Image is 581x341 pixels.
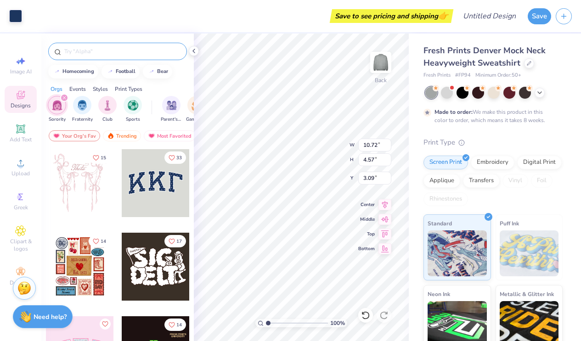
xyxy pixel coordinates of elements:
[372,53,390,72] img: Back
[126,116,140,123] span: Sports
[428,230,487,276] img: Standard
[438,10,448,21] span: 👉
[475,72,521,79] span: Minimum Order: 50 +
[164,151,186,164] button: Like
[164,319,186,331] button: Like
[98,96,117,123] button: filter button
[161,96,182,123] div: filter for Parent's Weekend
[72,116,93,123] span: Fraternity
[103,130,141,141] div: Trending
[72,96,93,123] div: filter for Fraternity
[186,96,207,123] div: filter for Game Day
[192,100,202,111] img: Game Day Image
[51,85,62,93] div: Orgs
[358,201,375,208] span: Center
[358,231,375,237] span: Top
[144,130,196,141] div: Most Favorited
[176,156,182,160] span: 33
[500,230,559,276] img: Puff Ink
[11,170,30,177] span: Upload
[423,192,468,206] div: Rhinestones
[107,69,114,74] img: trend_line.gif
[124,96,142,123] button: filter button
[455,72,471,79] span: # FP94
[186,116,207,123] span: Game Day
[428,289,450,299] span: Neon Ink
[48,96,66,123] button: filter button
[434,108,473,116] strong: Made to order:
[11,102,31,109] span: Designs
[531,174,553,188] div: Foil
[161,116,182,123] span: Parent's Weekend
[124,96,142,123] div: filter for Sports
[102,116,113,123] span: Club
[5,238,37,252] span: Clipart & logos
[101,156,106,160] span: 15
[423,174,460,188] div: Applique
[14,204,28,211] span: Greek
[423,45,546,68] span: Fresh Prints Denver Mock Neck Heavyweight Sweatshirt
[176,239,182,244] span: 17
[53,133,60,139] img: most_fav.gif
[48,65,98,78] button: homecoming
[10,68,32,75] span: Image AI
[34,313,67,321] strong: Need help?
[52,100,62,111] img: Sorority Image
[107,133,114,139] img: trending.gif
[332,9,451,23] div: Save to see pricing and shipping
[49,116,66,123] span: Sorority
[10,279,32,286] span: Decorate
[161,96,182,123] button: filter button
[148,69,155,74] img: trend_line.gif
[148,133,155,139] img: most_fav.gif
[502,174,528,188] div: Vinyl
[517,156,562,169] div: Digital Print
[101,239,106,244] span: 14
[164,235,186,247] button: Like
[10,136,32,143] span: Add Text
[500,218,519,228] span: Puff Ink
[166,100,177,111] img: Parent's Weekend Image
[62,69,94,74] div: homecoming
[423,72,451,79] span: Fresh Prints
[100,319,111,330] button: Like
[434,108,547,124] div: We make this product in this color to order, which means it takes 8 weeks.
[98,96,117,123] div: filter for Club
[48,96,66,123] div: filter for Sorority
[176,323,182,327] span: 14
[528,8,551,24] button: Save
[463,174,500,188] div: Transfers
[89,151,110,164] button: Like
[49,130,100,141] div: Your Org's Fav
[53,69,61,74] img: trend_line.gif
[500,289,554,299] span: Metallic & Glitter Ink
[69,85,86,93] div: Events
[102,65,140,78] button: football
[89,235,110,247] button: Like
[471,156,514,169] div: Embroidery
[157,69,168,74] div: bear
[186,96,207,123] button: filter button
[358,246,375,252] span: Bottom
[77,100,87,111] img: Fraternity Image
[128,100,138,111] img: Sports Image
[375,76,387,84] div: Back
[330,319,345,327] span: 100 %
[358,216,375,223] span: Middle
[428,218,452,228] span: Standard
[423,156,468,169] div: Screen Print
[102,100,113,111] img: Club Image
[456,7,523,25] input: Untitled Design
[93,85,108,93] div: Styles
[115,85,142,93] div: Print Types
[116,69,135,74] div: football
[143,65,172,78] button: bear
[423,137,563,148] div: Print Type
[72,96,93,123] button: filter button
[63,47,181,56] input: Try "Alpha"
